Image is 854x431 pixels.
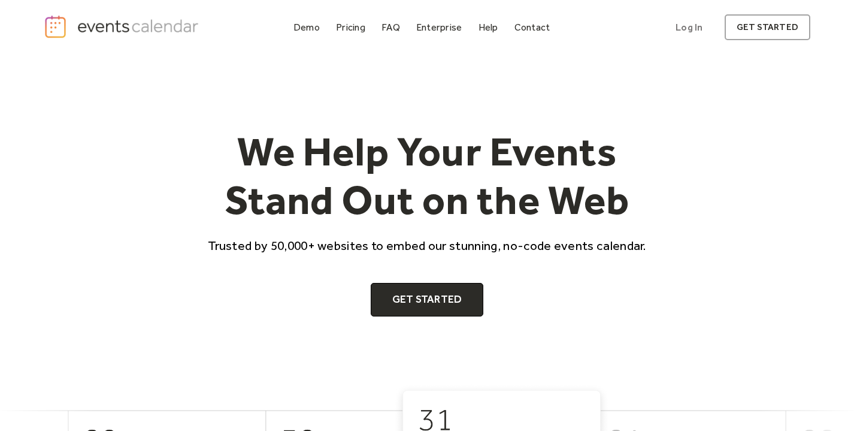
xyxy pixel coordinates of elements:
h1: We Help Your Events Stand Out on the Web [197,127,657,225]
a: Demo [289,19,325,35]
a: get started [725,14,810,40]
div: Enterprise [416,24,462,31]
div: Contact [514,24,550,31]
div: FAQ [381,24,400,31]
a: Pricing [331,19,370,35]
a: Get Started [371,283,484,317]
a: home [44,14,202,39]
p: Trusted by 50,000+ websites to embed our stunning, no-code events calendar. [197,237,657,254]
a: FAQ [377,19,405,35]
a: Contact [510,19,555,35]
div: Demo [293,24,320,31]
a: Help [474,19,503,35]
a: Enterprise [411,19,467,35]
div: Help [479,24,498,31]
a: Log In [664,14,714,40]
div: Pricing [336,24,365,31]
